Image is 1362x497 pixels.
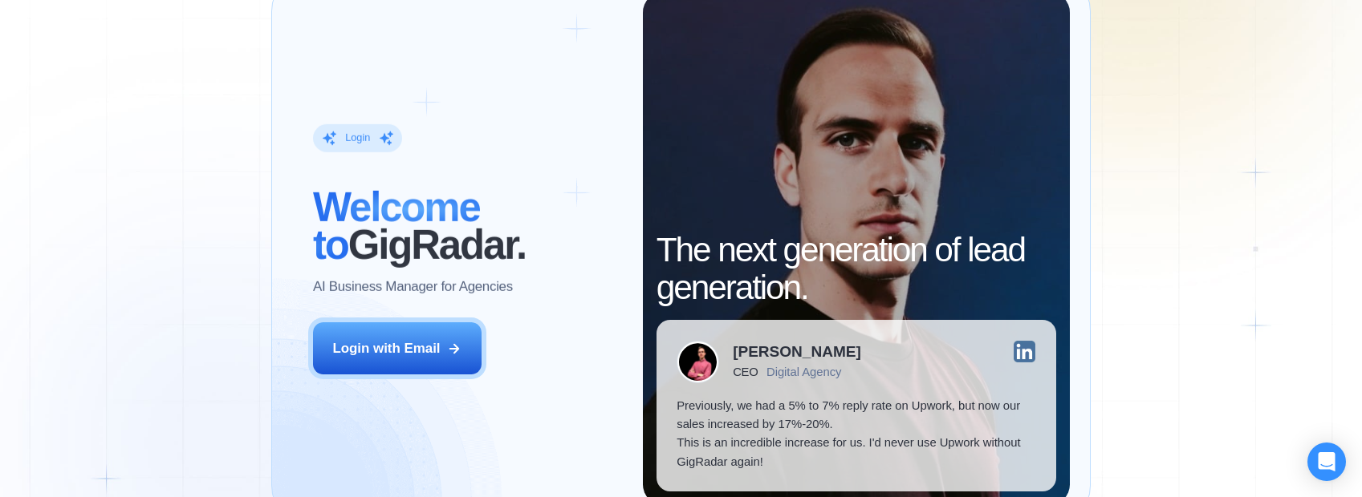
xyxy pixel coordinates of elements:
[332,339,440,358] div: Login with Email
[313,322,482,375] button: Login with Email
[313,277,513,296] p: AI Business Manager for Agencies
[766,366,842,379] div: Digital Agency
[733,344,861,359] div: [PERSON_NAME]
[657,232,1056,306] h2: The next generation of lead generation.
[1307,442,1346,481] div: Open Intercom Messenger
[313,189,623,264] h2: ‍ GigRadar.
[345,131,370,144] div: Login
[733,366,758,379] div: CEO
[677,397,1035,471] p: Previously, we had a 5% to 7% reply rate on Upwork, but now our sales increased by 17%-20%. This ...
[313,184,480,268] span: Welcome to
